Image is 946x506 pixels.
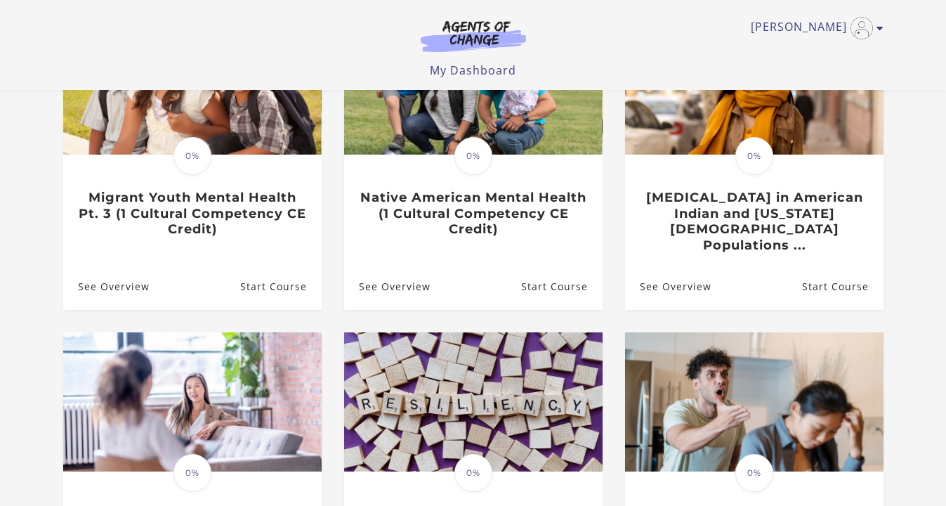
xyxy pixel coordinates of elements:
span: 0% [173,454,211,492]
a: Native American Mental Health (1 Cultural Competency CE Credit): Resume Course [520,264,602,310]
a: Native American Mental Health (1 Cultural Competency CE Credit): See Overview [344,264,431,310]
span: 0% [735,137,773,175]
span: 0% [735,454,773,492]
a: Migrant Youth Mental Health Pt. 3 (1 Cultural Competency CE Credit): Resume Course [239,264,321,310]
a: Attempted Suicide in American Indian and Alaska Native Populations ...: See Overview [625,264,711,310]
img: Agents of Change Logo [406,20,541,52]
a: My Dashboard [430,63,516,78]
span: 0% [454,454,492,492]
h3: Native American Mental Health (1 Cultural Competency CE Credit) [359,190,587,238]
a: Attempted Suicide in American Indian and Alaska Native Populations ...: Resume Course [801,264,883,310]
h3: Migrant Youth Mental Health Pt. 3 (1 Cultural Competency CE Credit) [78,190,306,238]
span: 0% [454,137,492,175]
h3: [MEDICAL_DATA] in American Indian and [US_STATE][DEMOGRAPHIC_DATA] Populations ... [640,190,868,253]
a: Migrant Youth Mental Health Pt. 3 (1 Cultural Competency CE Credit): See Overview [63,264,150,310]
span: 0% [173,137,211,175]
a: Toggle menu [751,17,876,39]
